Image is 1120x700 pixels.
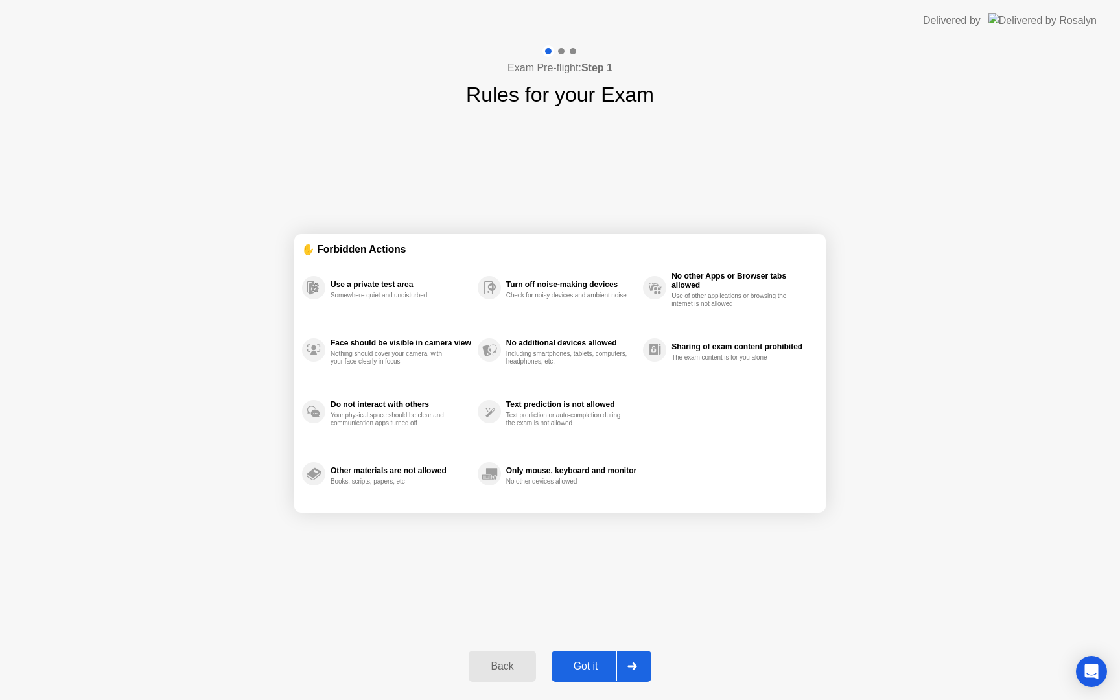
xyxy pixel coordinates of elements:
[671,354,794,362] div: The exam content is for you alone
[506,350,629,366] div: Including smartphones, tablets, computers, headphones, etc.
[331,466,471,475] div: Other materials are not allowed
[331,338,471,347] div: Face should be visible in camera view
[506,292,629,299] div: Check for noisy devices and ambient noise
[331,412,453,427] div: Your physical space should be clear and communication apps turned off
[506,400,636,409] div: Text prediction is not allowed
[331,292,453,299] div: Somewhere quiet and undisturbed
[581,62,612,73] b: Step 1
[506,338,636,347] div: No additional devices allowed
[671,272,811,290] div: No other Apps or Browser tabs allowed
[302,242,818,257] div: ✋ Forbidden Actions
[331,280,471,289] div: Use a private test area
[923,13,981,29] div: Delivered by
[555,660,616,672] div: Got it
[506,412,629,427] div: Text prediction or auto-completion during the exam is not allowed
[472,660,531,672] div: Back
[466,79,654,110] h1: Rules for your Exam
[671,292,794,308] div: Use of other applications or browsing the internet is not allowed
[552,651,651,682] button: Got it
[331,350,453,366] div: Nothing should cover your camera, with your face clearly in focus
[506,466,636,475] div: Only mouse, keyboard and monitor
[988,13,1097,28] img: Delivered by Rosalyn
[331,400,471,409] div: Do not interact with others
[506,280,636,289] div: Turn off noise-making devices
[506,478,629,485] div: No other devices allowed
[331,478,453,485] div: Books, scripts, papers, etc
[1076,656,1107,687] div: Open Intercom Messenger
[671,342,811,351] div: Sharing of exam content prohibited
[507,60,612,76] h4: Exam Pre-flight:
[469,651,535,682] button: Back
